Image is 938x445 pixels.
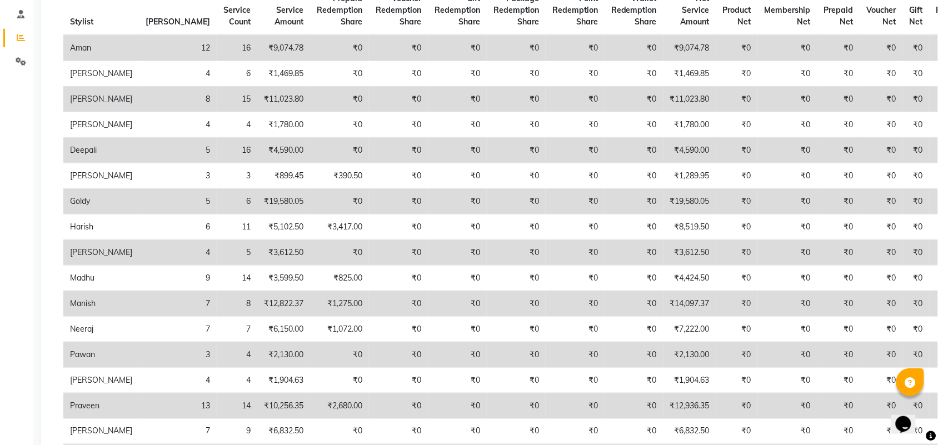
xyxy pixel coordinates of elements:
td: ₹0 [546,266,605,291]
td: ₹0 [546,317,605,342]
td: Neeraj [63,317,139,342]
td: ₹0 [487,189,546,214]
td: ₹0 [903,87,930,112]
span: Gift Net [910,5,923,27]
td: Harish [63,214,139,240]
td: ₹7,222.00 [663,317,716,342]
td: ₹0 [369,87,428,112]
td: ₹0 [428,87,487,112]
td: 4 [217,368,257,393]
td: ₹0 [369,61,428,87]
td: ₹0 [758,189,817,214]
td: ₹0 [860,138,903,163]
td: ₹0 [428,214,487,240]
td: ₹0 [487,35,546,61]
td: ₹19,580.05 [663,189,716,214]
td: ₹1,904.63 [257,368,310,393]
td: ₹0 [716,266,758,291]
td: ₹0 [369,317,428,342]
td: ₹0 [903,291,930,317]
td: ₹1,780.00 [663,112,716,138]
td: ₹14,097.37 [663,291,716,317]
td: ₹0 [903,35,930,61]
td: ₹0 [546,342,605,368]
td: ₹0 [310,419,369,444]
td: ₹19,580.05 [257,189,310,214]
td: Manish [63,291,139,317]
td: 9 [217,419,257,444]
td: 13 [139,393,217,419]
td: ₹1,780.00 [257,112,310,138]
td: [PERSON_NAME] [63,368,139,393]
td: ₹0 [758,419,817,444]
td: ₹0 [310,189,369,214]
td: ₹0 [487,214,546,240]
td: ₹0 [428,61,487,87]
td: Madhu [63,266,139,291]
td: ₹0 [860,393,903,419]
td: ₹0 [310,61,369,87]
td: ₹0 [758,342,817,368]
td: ₹0 [716,368,758,393]
td: 4 [139,112,217,138]
td: ₹1,289.95 [663,163,716,189]
td: ₹0 [817,112,860,138]
td: 9 [139,266,217,291]
td: ₹0 [428,342,487,368]
td: ₹11,023.80 [257,87,310,112]
td: ₹0 [428,35,487,61]
td: ₹0 [817,393,860,419]
td: ₹9,074.78 [257,35,310,61]
td: ₹0 [903,317,930,342]
td: ₹3,612.50 [663,240,716,266]
td: ₹0 [428,138,487,163]
td: ₹0 [605,112,663,138]
td: ₹825.00 [310,266,369,291]
td: ₹0 [716,87,758,112]
td: ₹0 [605,138,663,163]
td: ₹0 [310,138,369,163]
td: 3 [217,163,257,189]
td: 16 [217,138,257,163]
td: 3 [139,163,217,189]
td: [PERSON_NAME] [63,61,139,87]
td: [PERSON_NAME] [63,240,139,266]
td: ₹1,469.85 [257,61,310,87]
td: ₹0 [428,189,487,214]
td: ₹3,612.50 [257,240,310,266]
td: ₹0 [546,138,605,163]
td: ₹0 [903,138,930,163]
span: Service Count [223,5,251,27]
td: 8 [217,291,257,317]
td: ₹0 [428,368,487,393]
td: ₹12,822.37 [257,291,310,317]
td: 5 [139,138,217,163]
td: ₹3,599.50 [257,266,310,291]
td: ₹0 [817,291,860,317]
td: ₹0 [817,419,860,444]
td: ₹1,072.00 [310,317,369,342]
td: ₹0 [546,35,605,61]
td: ₹0 [546,393,605,419]
td: ₹0 [758,291,817,317]
td: [PERSON_NAME] [63,112,139,138]
td: ₹0 [605,163,663,189]
td: ₹0 [716,214,758,240]
td: Goldy [63,189,139,214]
td: 6 [217,61,257,87]
td: ₹0 [758,35,817,61]
td: ₹0 [716,163,758,189]
td: ₹0 [758,240,817,266]
td: 16 [217,35,257,61]
td: ₹0 [546,163,605,189]
td: ₹0 [605,368,663,393]
td: ₹0 [605,87,663,112]
td: ₹0 [369,35,428,61]
td: ₹0 [860,87,903,112]
td: ₹2,680.00 [310,393,369,419]
td: ₹0 [605,61,663,87]
td: ₹0 [860,419,903,444]
td: ₹0 [903,240,930,266]
td: ₹0 [487,342,546,368]
td: ₹0 [428,317,487,342]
